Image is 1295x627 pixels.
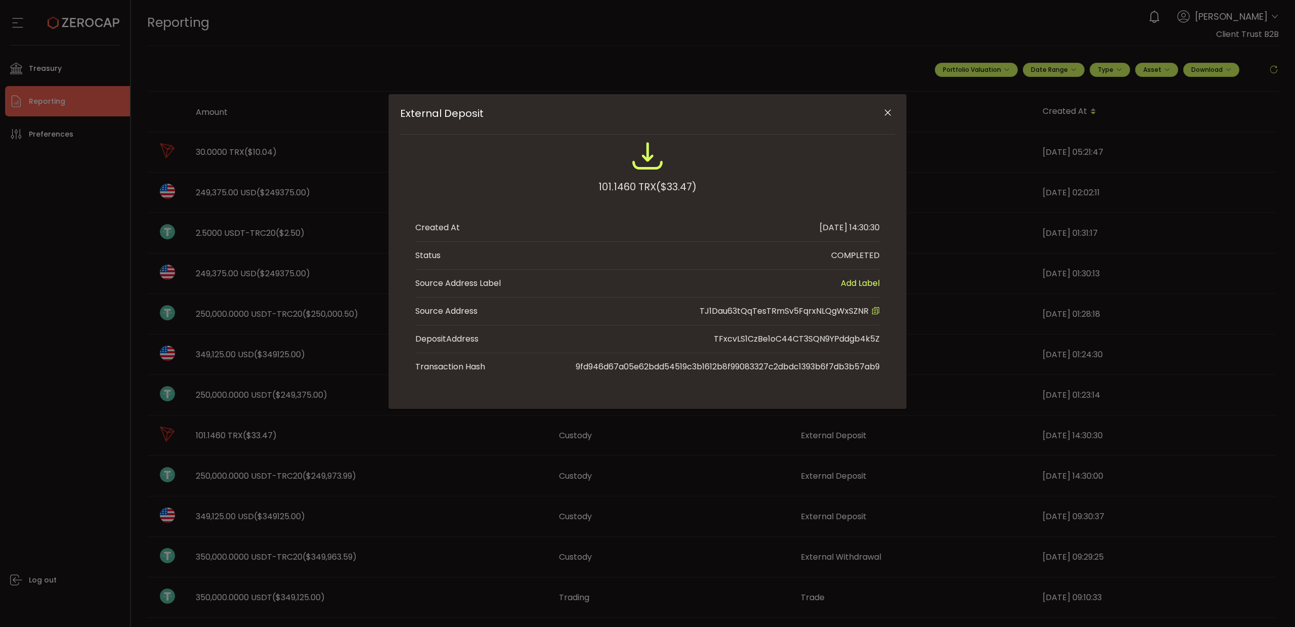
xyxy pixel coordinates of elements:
div: Status [415,249,441,262]
div: Address [415,333,479,345]
span: ($33.47) [656,178,697,196]
span: Add Label [841,277,880,289]
span: Source Address Label [415,277,501,289]
div: Source Address [415,305,478,317]
div: External Deposit [388,94,906,409]
span: TJ1Dau63tQqTesTRmSv5FqrxNLQgWxSZNR [700,305,869,317]
button: Close [879,104,896,122]
div: [DATE] 14:30:30 [819,222,880,234]
span: Deposit [415,333,446,345]
span: 9fd946d67a05e62bdd54519c3b1612b8f99083327c2dbdc1393b6f7db3b57ab9 [576,361,880,372]
div: 101.1460 TRX [598,178,697,196]
span: Transaction Hash [415,361,516,373]
div: Created At [415,222,460,234]
iframe: Chat Widget [1244,578,1295,627]
span: External Deposit [400,107,845,119]
div: COMPLETED [831,249,880,262]
div: TFxcvLS1CzBe1oC44CT3SQN9YPddgb4k5Z [714,333,880,345]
